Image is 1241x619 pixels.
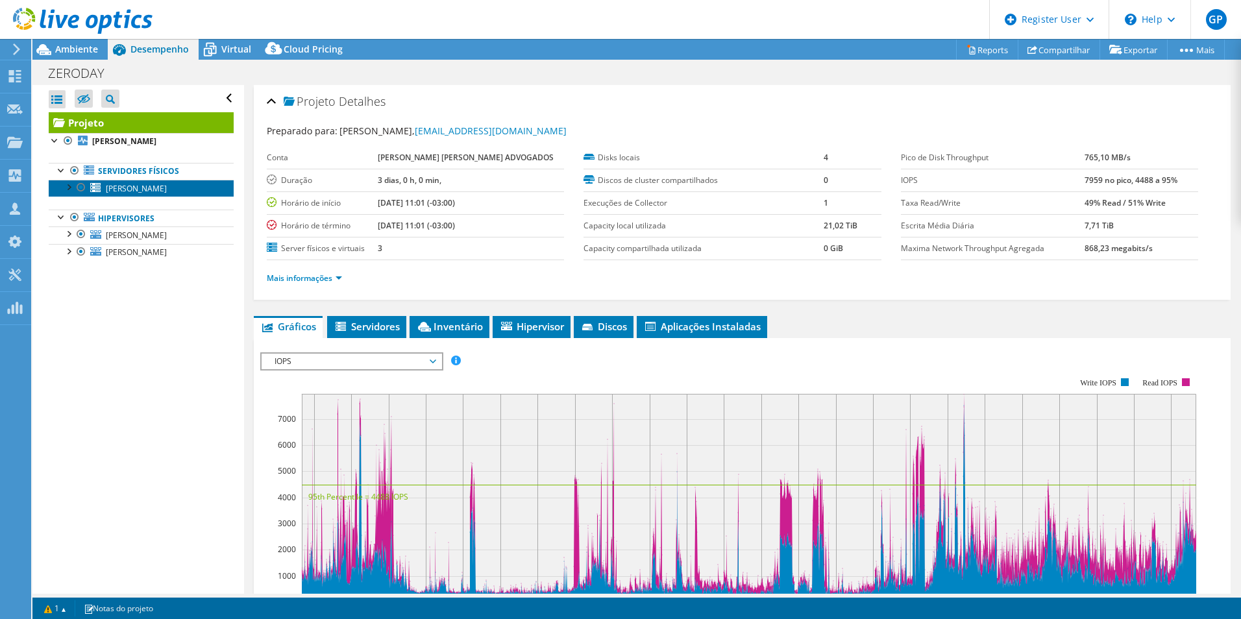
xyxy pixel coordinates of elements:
[1080,378,1116,387] text: Write IOPS
[415,125,567,137] a: [EMAIL_ADDRESS][DOMAIN_NAME]
[824,243,843,254] b: 0 GiB
[1167,40,1225,60] a: Mais
[339,93,386,109] span: Detalhes
[1125,14,1137,25] svg: \n
[49,210,234,226] a: Hipervisores
[584,197,824,210] label: Execuções de Collector
[1142,378,1177,387] text: Read IOPS
[584,242,824,255] label: Capacity compartilhada utilizada
[106,247,167,258] span: [PERSON_NAME]
[284,43,343,55] span: Cloud Pricing
[260,320,316,333] span: Gráficos
[584,219,824,232] label: Capacity local utilizada
[278,413,296,424] text: 7000
[267,125,338,137] label: Preparado para:
[584,174,824,187] label: Discos de cluster compartilhados
[824,220,857,231] b: 21,02 TiB
[584,151,824,164] label: Disks locais
[35,600,75,616] a: 1
[106,230,167,241] span: [PERSON_NAME]
[278,492,296,503] text: 4000
[267,174,378,187] label: Duração
[278,439,296,450] text: 6000
[49,180,234,197] a: [PERSON_NAME]
[824,197,828,208] b: 1
[824,152,828,163] b: 4
[901,242,1085,255] label: Maxima Network Throughput Agregada
[75,600,162,616] a: Notas do projeto
[1018,40,1100,60] a: Compartilhar
[130,43,189,55] span: Desempenho
[308,491,408,502] text: 95th Percentile = 4488 IOPS
[42,66,125,80] h1: ZERODAY
[956,40,1018,60] a: Reports
[499,320,564,333] span: Hipervisor
[643,320,761,333] span: Aplicações Instaladas
[221,43,251,55] span: Virtual
[278,544,296,555] text: 2000
[284,95,336,108] span: Projeto
[901,197,1085,210] label: Taxa Read/Write
[378,152,554,163] b: [PERSON_NAME] [PERSON_NAME] ADVOGADOS
[580,320,627,333] span: Discos
[49,226,234,243] a: [PERSON_NAME]
[378,197,455,208] b: [DATE] 11:01 (-03:00)
[1206,9,1227,30] span: GP
[378,220,455,231] b: [DATE] 11:01 (-03:00)
[901,219,1085,232] label: Escrita Média Diária
[824,175,828,186] b: 0
[1085,152,1131,163] b: 765,10 MB/s
[267,219,378,232] label: Horário de término
[378,243,382,254] b: 3
[267,242,378,255] label: Server físicos e virtuais
[339,125,567,137] span: [PERSON_NAME],
[267,151,378,164] label: Conta
[334,320,400,333] span: Servidores
[49,133,234,150] a: [PERSON_NAME]
[1085,220,1114,231] b: 7,71 TiB
[1085,197,1166,208] b: 49% Read / 51% Write
[49,244,234,261] a: [PERSON_NAME]
[378,175,441,186] b: 3 dias, 0 h, 0 min,
[416,320,483,333] span: Inventário
[1085,243,1153,254] b: 868,23 megabits/s
[268,354,435,369] span: IOPS
[1100,40,1168,60] a: Exportar
[55,43,98,55] span: Ambiente
[278,570,296,581] text: 1000
[278,518,296,529] text: 3000
[1085,175,1177,186] b: 7959 no pico, 4488 a 95%
[267,197,378,210] label: Horário de início
[278,465,296,476] text: 5000
[49,112,234,133] a: Projeto
[901,151,1085,164] label: Pico de Disk Throughput
[106,183,167,194] span: [PERSON_NAME]
[267,273,342,284] a: Mais informações
[92,136,156,147] b: [PERSON_NAME]
[901,174,1085,187] label: IOPS
[49,163,234,180] a: Servidores físicos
